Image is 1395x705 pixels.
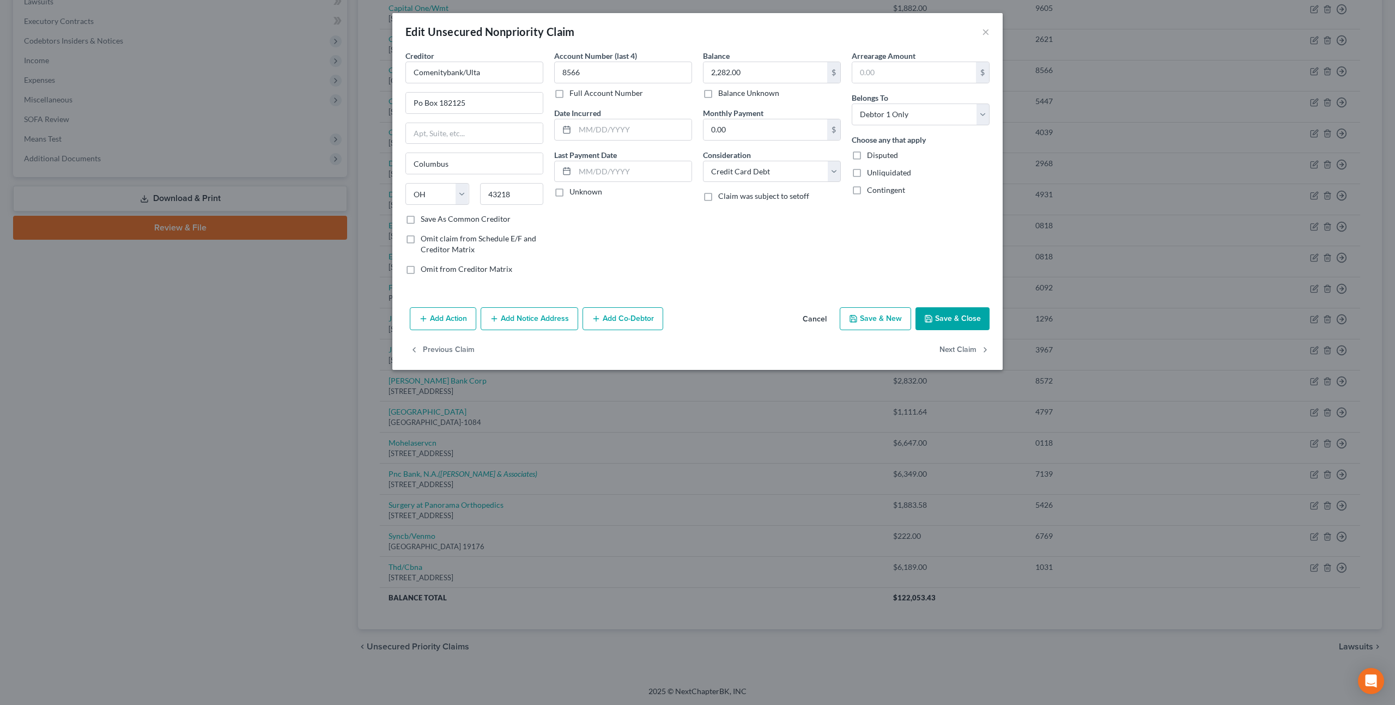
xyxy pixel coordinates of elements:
[410,307,476,330] button: Add Action
[583,307,663,330] button: Add Co-Debtor
[718,88,779,99] label: Balance Unknown
[718,191,809,200] span: Claim was subject to setoff
[840,307,911,330] button: Save & New
[421,234,536,254] span: Omit claim from Schedule E/F and Creditor Matrix
[406,93,543,113] input: Enter address...
[1358,668,1384,694] div: Open Intercom Messenger
[703,107,763,119] label: Monthly Payment
[703,50,730,62] label: Balance
[554,107,601,119] label: Date Incurred
[569,186,602,197] label: Unknown
[827,119,840,140] div: $
[406,153,543,174] input: Enter city...
[421,264,512,274] span: Omit from Creditor Matrix
[405,51,434,60] span: Creditor
[405,62,543,83] input: Search creditor by name...
[867,168,911,177] span: Unliquidated
[703,62,827,83] input: 0.00
[554,62,692,83] input: XXXX
[575,161,692,182] input: MM/DD/YYYY
[827,62,840,83] div: $
[569,88,643,99] label: Full Account Number
[976,62,989,83] div: $
[406,123,543,144] input: Apt, Suite, etc...
[554,149,617,161] label: Last Payment Date
[794,308,835,330] button: Cancel
[852,50,915,62] label: Arrearage Amount
[703,149,751,161] label: Consideration
[982,25,990,38] button: ×
[867,185,905,195] span: Contingent
[405,24,575,39] div: Edit Unsecured Nonpriority Claim
[575,119,692,140] input: MM/DD/YYYY
[939,339,990,362] button: Next Claim
[703,119,827,140] input: 0.00
[852,62,976,83] input: 0.00
[852,134,926,145] label: Choose any that apply
[915,307,990,330] button: Save & Close
[867,150,898,160] span: Disputed
[554,50,637,62] label: Account Number (last 4)
[852,93,888,102] span: Belongs To
[480,183,544,205] input: Enter zip...
[481,307,578,330] button: Add Notice Address
[410,339,475,362] button: Previous Claim
[421,214,511,224] label: Save As Common Creditor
